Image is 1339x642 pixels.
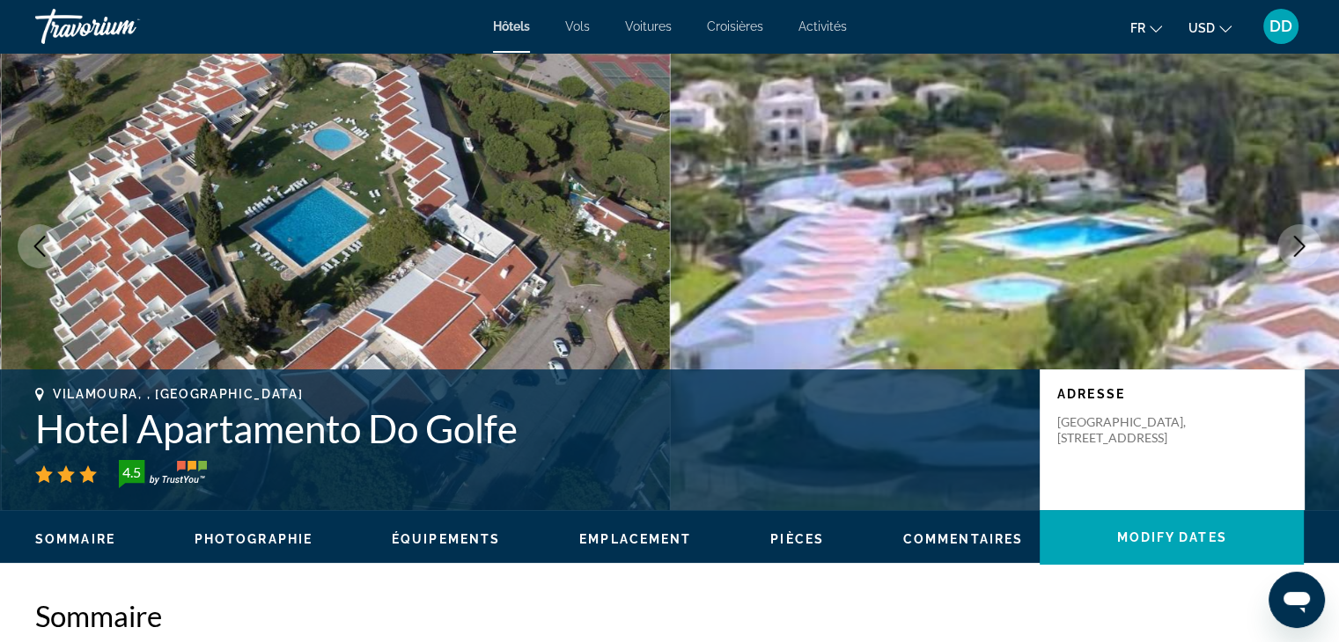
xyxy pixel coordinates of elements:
[798,19,847,33] a: Activités
[1188,15,1232,40] button: Change currency
[35,405,1022,451] h1: Hotel Apartamento Do Golfe
[707,19,763,33] a: Croisières
[1269,572,1325,628] iframe: Bouton de lancement de la fenêtre de messagerie
[1277,224,1321,268] button: Next image
[195,531,313,547] button: Photographie
[565,19,590,33] a: Vols
[1269,18,1292,35] span: DD
[770,531,824,547] button: Pièces
[1130,21,1145,35] span: fr
[114,462,149,483] div: 4.5
[1258,8,1304,45] button: User Menu
[625,19,672,33] a: Voitures
[1057,414,1198,446] p: [GEOGRAPHIC_DATA], [STREET_ADDRESS]
[1130,15,1162,40] button: Change language
[1040,510,1304,565] button: Modify Dates
[1057,387,1286,401] p: Adresse
[1188,21,1215,35] span: USD
[35,598,1304,633] h2: Sommaire
[35,4,211,49] a: Travorium
[493,19,530,33] a: Hôtels
[18,224,62,268] button: Previous image
[392,531,500,547] button: Équipements
[53,387,303,401] span: Vilamoura, , [GEOGRAPHIC_DATA]
[579,531,691,547] button: Emplacement
[35,531,115,547] button: Sommaire
[119,460,207,488] img: TrustYou guest rating badge
[1116,530,1226,544] span: Modify Dates
[903,531,1023,547] button: Commentaires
